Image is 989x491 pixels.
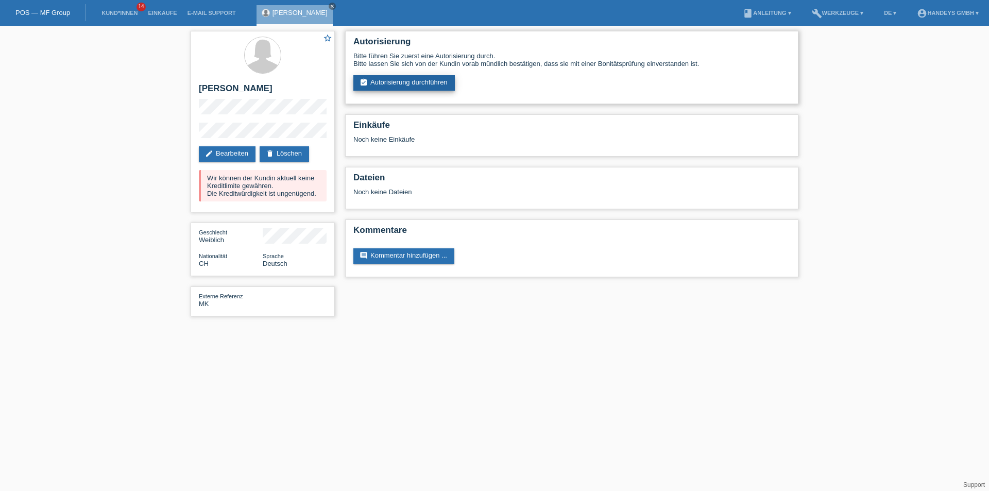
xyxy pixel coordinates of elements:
a: commentKommentar hinzufügen ... [353,248,454,264]
i: edit [205,149,213,158]
span: Schweiz [199,260,209,267]
h2: [PERSON_NAME] [199,83,327,99]
span: Sprache [263,253,284,259]
a: DE ▾ [879,10,901,16]
i: close [330,4,335,9]
a: Support [963,481,985,488]
span: Externe Referenz [199,293,243,299]
a: editBearbeiten [199,146,255,162]
a: account_circleHandeys GmbH ▾ [912,10,984,16]
a: deleteLöschen [260,146,309,162]
a: [PERSON_NAME] [272,9,328,16]
i: delete [266,149,274,158]
a: Kund*innen [96,10,143,16]
div: Noch keine Dateien [353,188,668,196]
i: account_circle [917,8,927,19]
span: Deutsch [263,260,287,267]
i: assignment_turned_in [360,78,368,87]
div: Noch keine Einkäufe [353,136,790,151]
div: MK [199,292,263,308]
a: E-Mail Support [182,10,241,16]
h2: Kommentare [353,225,790,241]
i: star_border [323,33,332,43]
i: comment [360,251,368,260]
a: buildWerkzeuge ▾ [807,10,869,16]
div: Wir können der Kundin aktuell keine Kreditlimite gewähren. Die Kreditwürdigkeit ist ungenügend. [199,170,327,201]
a: close [329,3,336,10]
span: 14 [137,3,146,11]
i: book [743,8,753,19]
h2: Autorisierung [353,37,790,52]
i: build [812,8,822,19]
span: Geschlecht [199,229,227,235]
h2: Dateien [353,173,790,188]
span: Nationalität [199,253,227,259]
a: assignment_turned_inAutorisierung durchführen [353,75,455,91]
div: Weiblich [199,228,263,244]
a: star_border [323,33,332,44]
a: POS — MF Group [15,9,70,16]
div: Bitte führen Sie zuerst eine Autorisierung durch. Bitte lassen Sie sich von der Kundin vorab münd... [353,52,790,67]
a: bookAnleitung ▾ [738,10,796,16]
h2: Einkäufe [353,120,790,136]
a: Einkäufe [143,10,182,16]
